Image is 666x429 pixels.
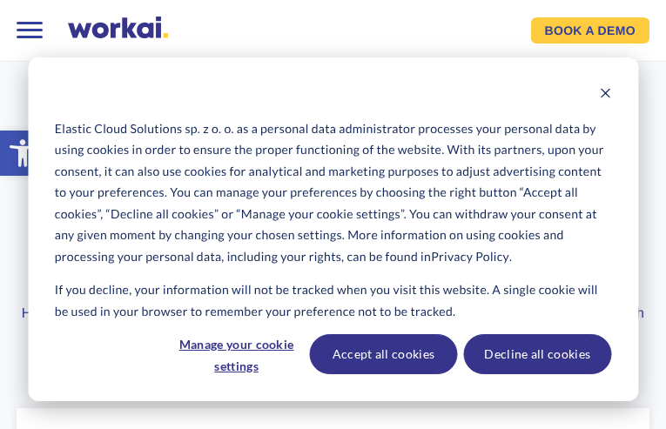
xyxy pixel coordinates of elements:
button: Decline all cookies [463,334,611,374]
h1: Revolutionizing internal communication in financial company. [17,160,649,280]
a: Privacy Policy [431,246,509,268]
button: Manage your cookie settings [170,334,304,374]
p: If you decline, your information will not be tracked when you visit this website. A single cookie... [55,279,611,322]
h3: How Germany’s largest financial advisory firm, Deutsche Vermögensberatung AG, partnered with Work... [17,304,649,366]
button: Accept all cookies [310,334,458,374]
div: Cookie banner [28,57,638,401]
a: BOOK A DEMO [531,17,649,44]
button: Dismiss cookie banner [599,84,611,106]
p: Elastic Cloud Solutions sp. z o. o. as a personal data administrator processes your personal data... [55,118,611,268]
